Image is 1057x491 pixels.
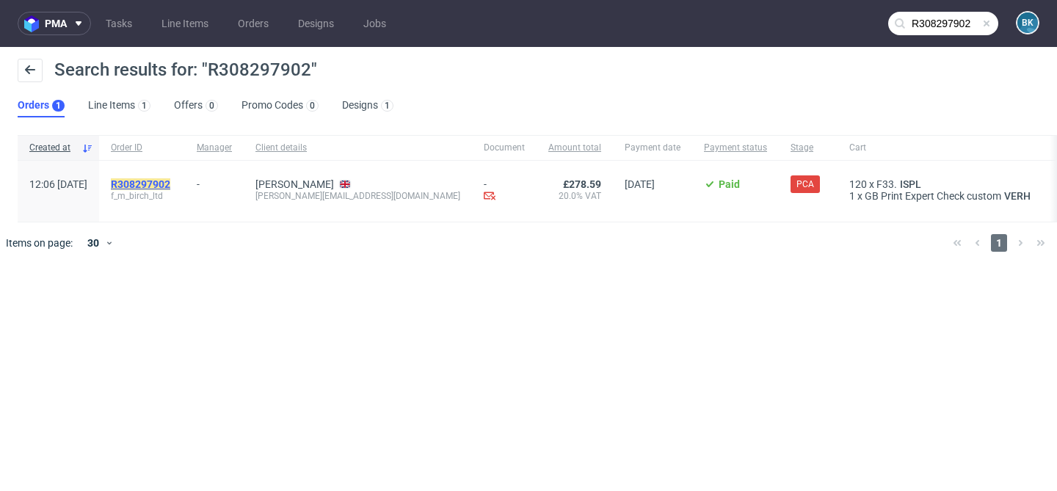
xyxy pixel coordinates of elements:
span: 1 [991,234,1007,252]
span: £278.59 [563,178,601,190]
a: [PERSON_NAME] [255,178,334,190]
span: Items on page: [6,236,73,250]
div: 0 [310,101,315,111]
a: Line Items [153,12,217,35]
span: Cart [849,142,1034,154]
img: logo [24,15,45,32]
mark: R308297902 [111,178,170,190]
div: 0 [209,101,214,111]
span: Order ID [111,142,173,154]
div: 30 [79,233,105,253]
a: Line Items1 [88,94,150,117]
span: Amount total [548,142,601,154]
span: 20.0% VAT [548,190,601,202]
a: R308297902 [111,178,173,190]
figcaption: BK [1017,12,1038,33]
a: Designs [289,12,343,35]
span: GB Print Expert Check custom [865,190,1001,202]
button: pma [18,12,91,35]
span: F33. [876,178,897,190]
span: [DATE] [625,178,655,190]
a: Orders1 [18,94,65,117]
span: Paid [719,178,740,190]
span: Document [484,142,525,154]
a: Offers0 [174,94,218,117]
div: 1 [385,101,390,111]
a: Orders [229,12,277,35]
span: PCA [796,178,814,191]
span: f_m_birch_ltd [111,190,173,202]
span: pma [45,18,67,29]
span: Search results for: "R308297902" [54,59,317,80]
span: Payment date [625,142,680,154]
span: Created at [29,142,76,154]
a: Jobs [355,12,395,35]
a: Promo Codes0 [241,94,319,117]
a: Tasks [97,12,141,35]
div: - [197,172,232,190]
a: VERH [1001,190,1034,202]
span: Manager [197,142,232,154]
span: 12:06 [DATE] [29,178,87,190]
div: 1 [56,101,61,111]
div: x [849,178,1034,190]
span: Payment status [704,142,767,154]
div: 1 [142,101,147,111]
span: Stage [791,142,826,154]
div: x [849,190,1034,202]
div: [PERSON_NAME][EMAIL_ADDRESS][DOMAIN_NAME] [255,190,460,202]
span: 1 [849,190,855,202]
a: ISPL [897,178,924,190]
div: - [484,178,525,204]
span: 120 [849,178,867,190]
a: Designs1 [342,94,393,117]
span: Client details [255,142,460,154]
